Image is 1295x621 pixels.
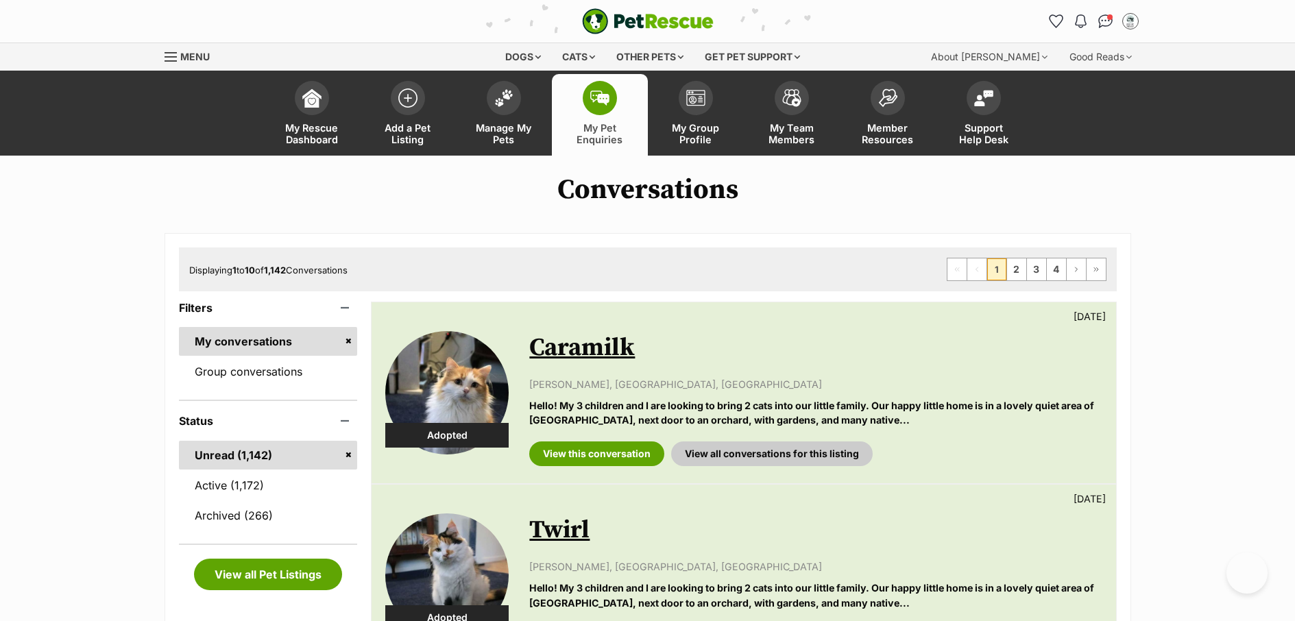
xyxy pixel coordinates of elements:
img: team-members-icon-5396bd8760b3fe7c0b43da4ab00e1e3bb1a5d9ba89233759b79545d2d3fc5d0d.svg [782,89,801,107]
ul: Account quick links [1045,10,1141,32]
button: My account [1119,10,1141,32]
a: Menu [165,43,219,68]
a: Page 4 [1047,258,1066,280]
div: Adopted [385,423,509,448]
img: dashboard-icon-eb2f2d2d3e046f16d808141f083e7271f6b2e854fb5c12c21221c1fb7104beca.svg [302,88,322,108]
img: chat-41dd97257d64d25036548639549fe6c8038ab92f7586957e7f3b1b290dea8141.svg [1098,14,1113,28]
span: Manage My Pets [473,122,535,145]
a: Active (1,172) [179,471,358,500]
a: PetRescue [582,8,714,34]
a: Favourites [1045,10,1067,32]
header: Status [179,415,358,427]
img: add-pet-listing-icon-0afa8454b4691262ce3f59096e99ab1cd57d4a30225e0717b998d2c9b9846f56.svg [398,88,417,108]
a: Group conversations [179,357,358,386]
span: Member Resources [857,122,919,145]
button: Notifications [1070,10,1092,32]
a: Add a Pet Listing [360,74,456,156]
a: Archived (266) [179,501,358,530]
strong: 1,142 [264,265,286,276]
a: My Group Profile [648,74,744,156]
img: help-desk-icon-fdf02630f3aa405de69fd3d07c3f3aa587a6932b1a1747fa1d2bba05be0121f9.svg [974,90,993,106]
p: [DATE] [1074,491,1106,506]
p: Hello! My 3 children and I are looking to bring 2 cats into our little family. Our happy little h... [529,398,1102,428]
div: Get pet support [695,43,810,71]
span: Page 1 [987,258,1006,280]
img: Caramilk [385,331,509,454]
span: Displaying to of Conversations [189,265,348,276]
span: My Pet Enquiries [569,122,631,145]
strong: 1 [232,265,237,276]
a: Unread (1,142) [179,441,358,470]
a: Last page [1087,258,1106,280]
span: My Rescue Dashboard [281,122,343,145]
span: Menu [180,51,210,62]
a: Support Help Desk [936,74,1032,156]
span: First page [947,258,967,280]
a: My Team Members [744,74,840,156]
span: Add a Pet Listing [377,122,439,145]
a: Caramilk [529,332,635,363]
p: [PERSON_NAME], [GEOGRAPHIC_DATA], [GEOGRAPHIC_DATA] [529,377,1102,391]
nav: Pagination [947,258,1106,281]
iframe: Help Scout Beacon - Open [1226,552,1268,594]
div: Cats [553,43,605,71]
a: Twirl [529,515,590,546]
span: Support Help Desk [953,122,1015,145]
img: logo-e224e6f780fb5917bec1dbf3a21bbac754714ae5b6737aabdf751b685950b380.svg [582,8,714,34]
a: My Rescue Dashboard [264,74,360,156]
p: Hello! My 3 children and I are looking to bring 2 cats into our little family. Our happy little h... [529,581,1102,610]
div: Dogs [496,43,550,71]
p: [PERSON_NAME], [GEOGRAPHIC_DATA], [GEOGRAPHIC_DATA] [529,559,1102,574]
a: Next page [1067,258,1086,280]
a: Page 2 [1007,258,1026,280]
a: Conversations [1095,10,1117,32]
a: Member Resources [840,74,936,156]
img: pet-enquiries-icon-7e3ad2cf08bfb03b45e93fb7055b45f3efa6380592205ae92323e6603595dc1f.svg [590,90,609,106]
a: View this conversation [529,441,664,466]
strong: 10 [245,265,255,276]
span: My Team Members [761,122,823,145]
span: My Group Profile [665,122,727,145]
img: notifications-46538b983faf8c2785f20acdc204bb7945ddae34d4c08c2a6579f10ce5e182be.svg [1075,14,1086,28]
header: Filters [179,302,358,314]
img: manage-my-pets-icon-02211641906a0b7f246fdf0571729dbe1e7629f14944591b6c1af311fb30b64b.svg [494,89,513,107]
a: Page 3 [1027,258,1046,280]
a: Manage My Pets [456,74,552,156]
a: View all Pet Listings [194,559,342,590]
div: About [PERSON_NAME] [921,43,1057,71]
a: My conversations [179,327,358,356]
div: Good Reads [1060,43,1141,71]
img: Belle Vie Animal Rescue profile pic [1124,14,1137,28]
p: [DATE] [1074,309,1106,324]
img: member-resources-icon-8e73f808a243e03378d46382f2149f9095a855e16c252ad45f914b54edf8863c.svg [878,88,897,107]
div: Other pets [607,43,693,71]
a: My Pet Enquiries [552,74,648,156]
span: Previous page [967,258,987,280]
a: View all conversations for this listing [671,441,873,466]
img: group-profile-icon-3fa3cf56718a62981997c0bc7e787c4b2cf8bcc04b72c1350f741eb67cf2f40e.svg [686,90,705,106]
